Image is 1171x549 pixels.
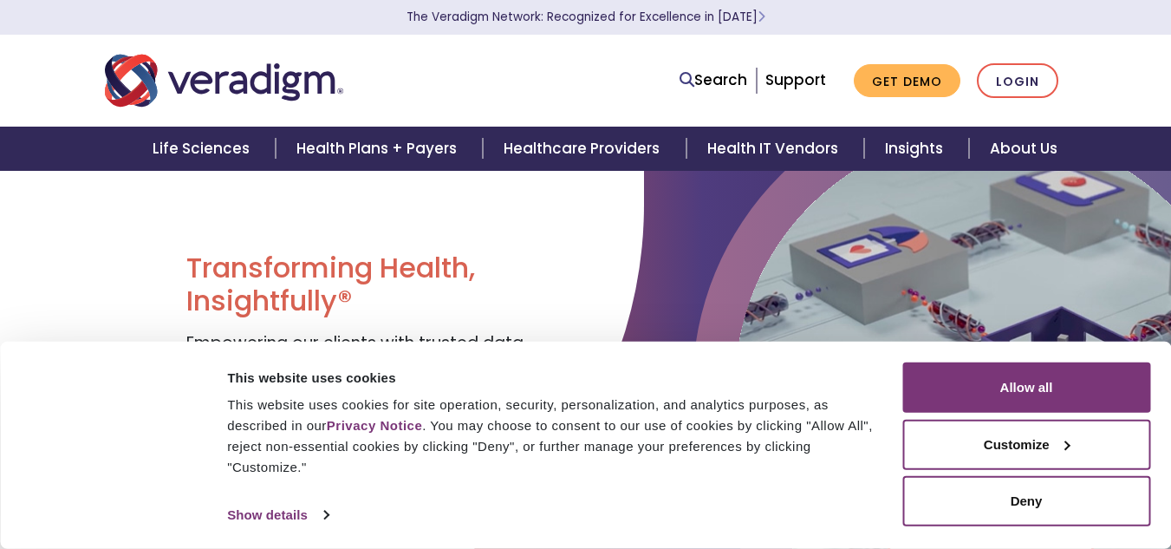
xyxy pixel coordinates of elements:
[186,252,572,318] h1: Transforming Health, Insightfully®
[227,395,882,478] div: This website uses cookies for site operation, security, personalization, and analytics purposes, ...
[864,127,969,171] a: Insights
[327,418,422,433] a: Privacy Notice
[227,502,328,528] a: Show details
[686,127,864,171] a: Health IT Vendors
[105,52,343,109] img: Veradigm logo
[902,363,1150,413] button: Allow all
[969,127,1078,171] a: About Us
[483,127,686,171] a: Healthcare Providers
[902,419,1150,469] button: Customize
[854,64,960,98] a: Get Demo
[765,69,826,90] a: Support
[758,9,765,25] span: Learn More
[407,9,765,25] a: The Veradigm Network: Recognized for Excellence in [DATE]Learn More
[186,331,568,429] span: Empowering our clients with trusted data, insights, and solutions to help reduce costs and improv...
[132,127,276,171] a: Life Sciences
[227,367,882,388] div: This website uses cookies
[680,69,747,92] a: Search
[977,63,1058,99] a: Login
[902,476,1150,526] button: Deny
[276,127,483,171] a: Health Plans + Payers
